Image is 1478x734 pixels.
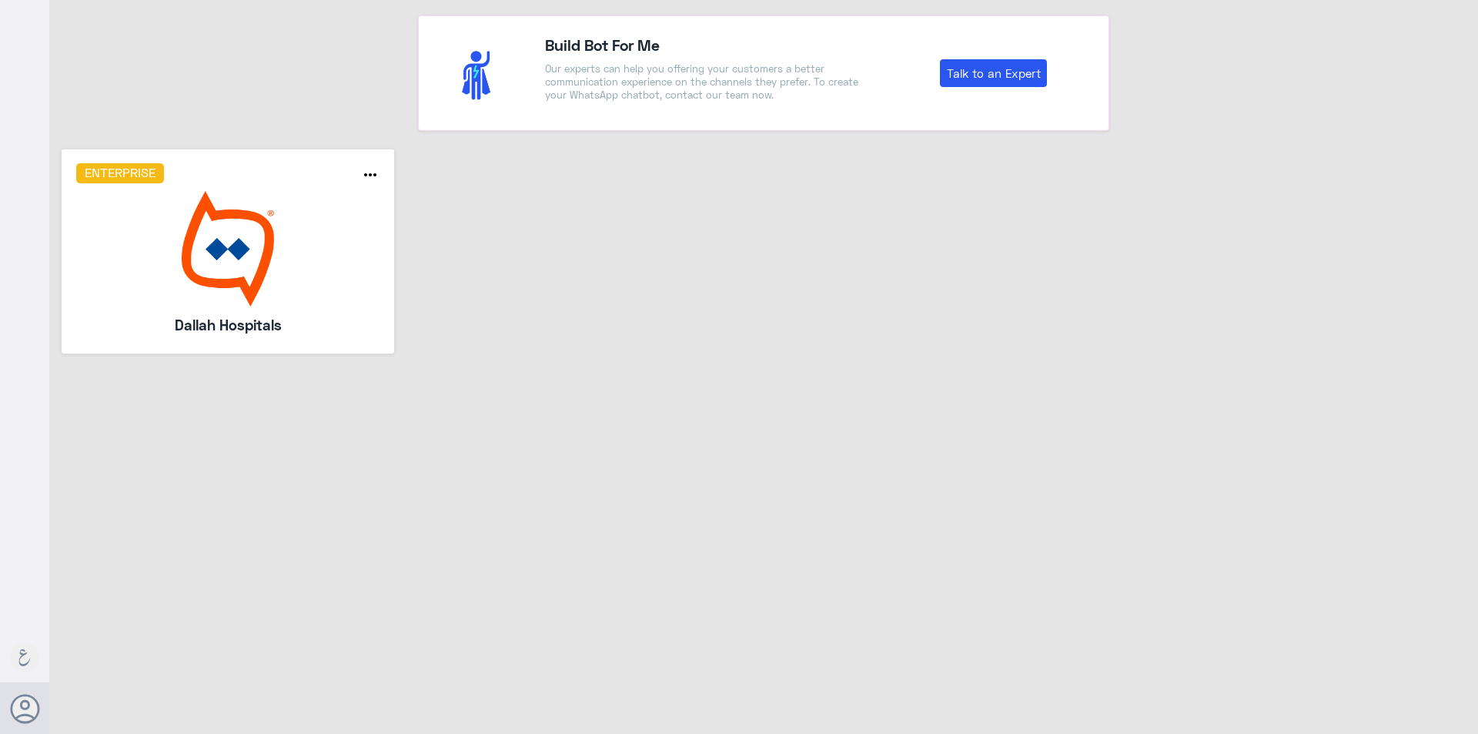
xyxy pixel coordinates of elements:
[76,163,165,183] h6: Enterprise
[361,166,380,184] i: more_horiz
[545,33,867,56] h4: Build Bot For Me
[940,59,1047,87] a: Talk to an Expert
[361,166,380,188] button: more_horiz
[76,191,380,307] img: bot image
[117,314,339,336] h5: Dallah Hospitals
[10,694,39,723] button: Avatar
[545,62,867,102] p: Our experts can help you offering your customers a better communication experience on the channel...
